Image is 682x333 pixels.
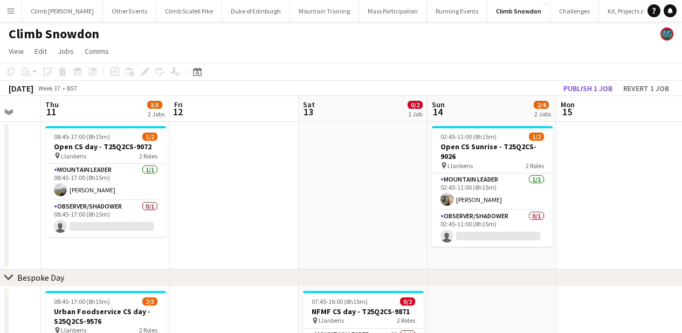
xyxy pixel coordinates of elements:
button: Mass Participation [359,1,427,22]
div: BST [67,84,78,92]
app-user-avatar: Staff RAW Adventures [660,27,673,40]
span: Edit [35,46,47,56]
span: Comms [85,46,109,56]
button: Other Events [103,1,156,22]
button: Running Events [427,1,487,22]
button: Climb Snowdon [487,1,550,22]
button: Challenges [550,1,599,22]
a: Comms [80,44,113,58]
button: Climb [PERSON_NAME] [22,1,103,22]
a: View [4,44,28,58]
button: Duke of Edinburgh [222,1,290,22]
span: View [9,46,24,56]
button: Kit, Projects and Office [599,1,679,22]
span: Jobs [58,46,74,56]
a: Edit [30,44,51,58]
button: Publish 1 job [559,81,617,95]
span: Week 37 [36,84,63,92]
a: Jobs [53,44,78,58]
button: Revert 1 job [619,81,673,95]
button: Climb Scafell Pike [156,1,222,22]
div: Bespoke Day [17,272,64,283]
button: Mountain Training [290,1,359,22]
div: [DATE] [9,83,33,94]
h1: Climb Snowdon [9,26,99,42]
